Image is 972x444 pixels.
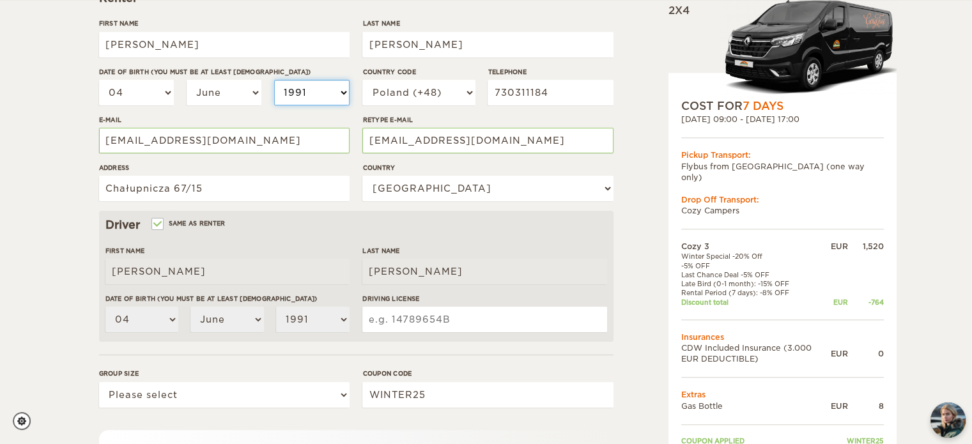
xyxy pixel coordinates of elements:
input: e.g. 14789654B [362,307,606,332]
td: CDW Included Insurance (3.000 EUR DEDUCTIBLE) [681,342,831,364]
input: e.g. Street, City, Zip Code [99,176,350,201]
label: First Name [99,19,350,28]
input: Same as renter [153,221,161,229]
div: 8 [848,401,884,411]
label: Last Name [362,19,613,28]
input: e.g. William [99,32,350,57]
label: Date of birth (You must be at least [DEMOGRAPHIC_DATA]) [99,67,350,77]
td: Discount total [681,298,831,307]
div: COST FOR [681,98,884,114]
td: Cozy 3 [681,241,831,252]
label: Coupon code [362,369,613,378]
label: Retype E-mail [362,115,613,125]
img: Freyja at Cozy Campers [930,402,966,438]
td: Flybus from [GEOGRAPHIC_DATA] (one way only) [681,161,884,183]
input: e.g. William [105,259,350,284]
td: Late Bird (0-1 month): -15% OFF [681,279,831,288]
td: Cozy Campers [681,205,884,216]
label: Driving License [362,294,606,303]
div: EUR [831,241,848,252]
td: Extras [681,390,884,401]
a: Cookie settings [13,412,39,430]
label: E-mail [99,115,350,125]
div: Pickup Transport: [681,150,884,161]
input: e.g. Smith [362,32,613,57]
label: Country [362,163,613,172]
input: e.g. Smith [362,259,606,284]
input: e.g. 1 234 567 890 [488,80,613,105]
input: e.g. example@example.com [99,128,350,153]
label: Telephone [488,67,613,77]
td: Winter Special -20% Off [681,252,831,261]
input: e.g. example@example.com [362,128,613,153]
div: Driver [105,217,607,233]
label: Group size [99,369,350,378]
div: -764 [848,298,884,307]
div: EUR [831,298,848,307]
td: Rental Period (7 days): -8% OFF [681,289,831,298]
div: 0 [848,348,884,359]
label: Address [99,163,350,172]
td: -5% OFF [681,261,831,270]
div: EUR [831,401,848,411]
div: 1,520 [848,241,884,252]
div: [DATE] 09:00 - [DATE] 17:00 [681,114,884,125]
label: Last Name [362,246,606,256]
td: Last Chance Deal -5% OFF [681,270,831,279]
div: EUR [831,348,848,359]
td: Insurances [681,332,884,342]
td: Gas Bottle [681,401,831,411]
label: Country Code [362,67,475,77]
label: Same as renter [153,217,226,229]
label: First Name [105,246,350,256]
span: 7 Days [743,100,783,112]
label: Date of birth (You must be at least [DEMOGRAPHIC_DATA]) [105,294,350,303]
button: chat-button [930,402,966,438]
div: Drop Off Transport: [681,194,884,205]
